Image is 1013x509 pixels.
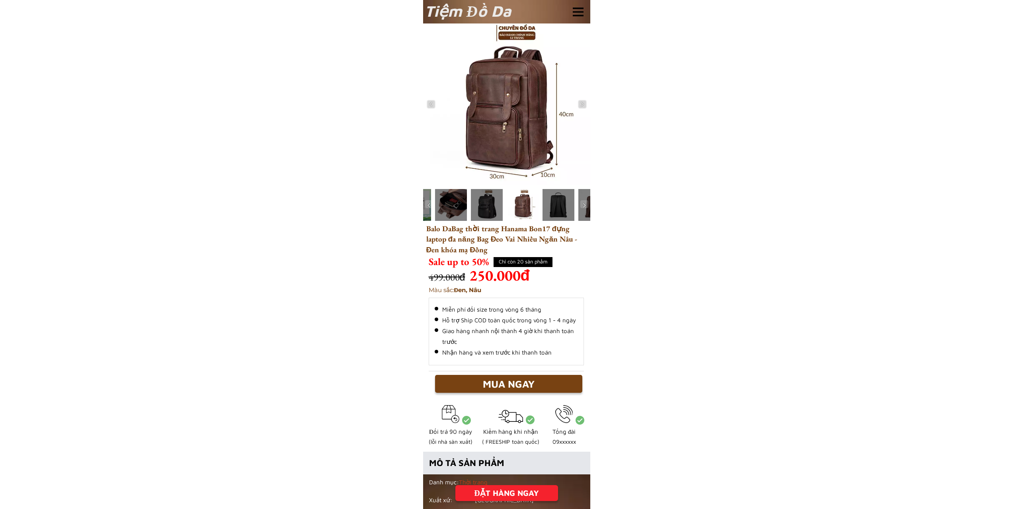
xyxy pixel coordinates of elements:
h3: Đổi trả 90 ngày [417,427,484,437]
h4: Chỉ còn 20 sản phẩm [494,258,552,266]
span: Đen, Nâu [454,286,482,294]
h3: 499.000đ [429,270,512,285]
div: ĐẶT HÀNG NGAY [455,487,558,499]
img: navigation [578,100,586,108]
h3: Màu sắc: [429,286,567,295]
li: Hỗ trợ Ship COD toàn quốc trong vòng 1 - 4 ngày [435,315,578,326]
span: Thời trang [459,479,488,486]
li: Miễn phí đổi size trong vòng 6 tháng [435,304,578,315]
h3: (lỗi nhà sản xuất) [417,437,484,446]
li: Nhận hàng và xem trước khi thanh toán [435,347,578,358]
img: navigation [427,100,435,108]
div: MUA NGAY [435,376,582,392]
h3: ( FREESHIP toàn quốc) [477,437,545,446]
img: navigation [425,201,433,209]
h4: MÔ TẢ SẢN PHẨM [429,456,562,470]
h3: 250.000đ [469,264,544,287]
h3: 09xxxxxx [530,437,598,446]
li: Giao hàng nhanh nội thành 4 giờ khi thanh toán trước [435,326,578,347]
h3: Kiểm hàng khi nhận [477,427,545,437]
h3: Balo DaBag thời trang Hanama Bon17 đựng laptop đa năng Bag Đeo Vai Nhiều Ngăn Nâu - Đen khóa mạ Đồng [426,224,590,266]
h3: Tổng đài [530,427,598,437]
h6: Danh mục: Xuất xứ: [GEOGRAPHIC_DATA] [429,478,578,505]
img: navigation [580,201,588,209]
